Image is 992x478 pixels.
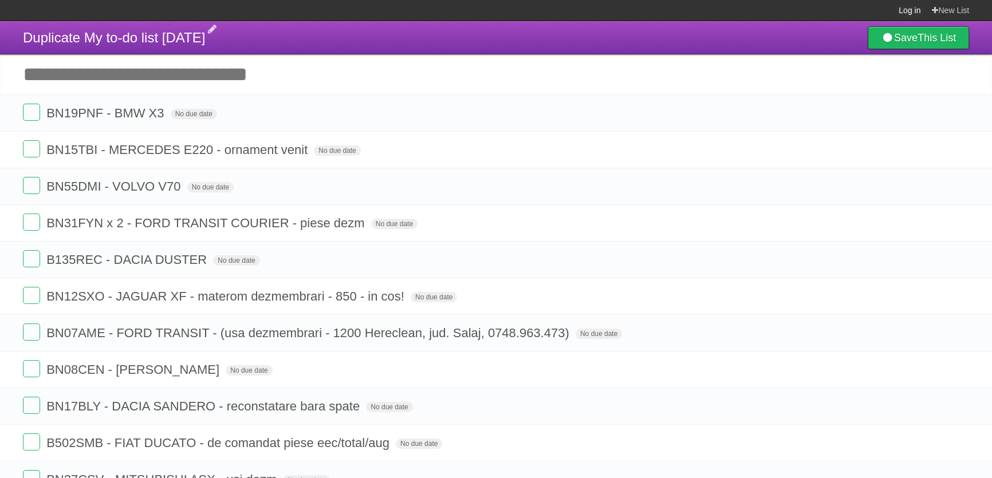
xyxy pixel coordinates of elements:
span: BN15TBI - MERCEDES E220 - ornament venit [46,143,310,157]
span: BN12SXO - JAGUAR XF - materom dezmembrari - 850 - in cos! [46,289,407,303]
span: No due date [226,365,272,376]
span: No due date [411,292,457,302]
b: This List [918,32,956,44]
label: Done [23,287,40,304]
label: Done [23,360,40,377]
span: No due date [187,182,234,192]
span: BN19PNF - BMW X3 [46,106,167,120]
label: Done [23,323,40,341]
label: Done [23,214,40,231]
span: No due date [213,255,259,266]
span: No due date [171,109,217,119]
span: BN55DMI - VOLVO V70 [46,179,183,193]
span: No due date [576,329,622,339]
span: BN07AME - FORD TRANSIT - (usa dezmembrari - 1200 Hereclean, jud. Salaj, 0748.963.473) [46,326,572,340]
label: Done [23,177,40,194]
span: No due date [366,402,412,412]
span: No due date [371,219,418,229]
span: BN31FYN x 2 - FORD TRANSIT COURIER - piese dezm [46,216,367,230]
span: BN17BLY - DACIA SANDERO - reconstatare bara spate [46,399,363,413]
label: Done [23,397,40,414]
span: No due date [396,439,442,449]
a: SaveThis List [868,26,969,49]
span: No due date [314,145,360,156]
label: Done [23,433,40,451]
label: Done [23,104,40,121]
span: Duplicate My to-do list [DATE] [23,30,205,45]
span: B502SMB - FIAT DUCATO - de comandat piese eec/total/aug [46,436,392,450]
span: B135REC - DACIA DUSTER [46,252,210,267]
label: Done [23,250,40,267]
label: Done [23,140,40,157]
span: BN08CEN - [PERSON_NAME] [46,362,222,377]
